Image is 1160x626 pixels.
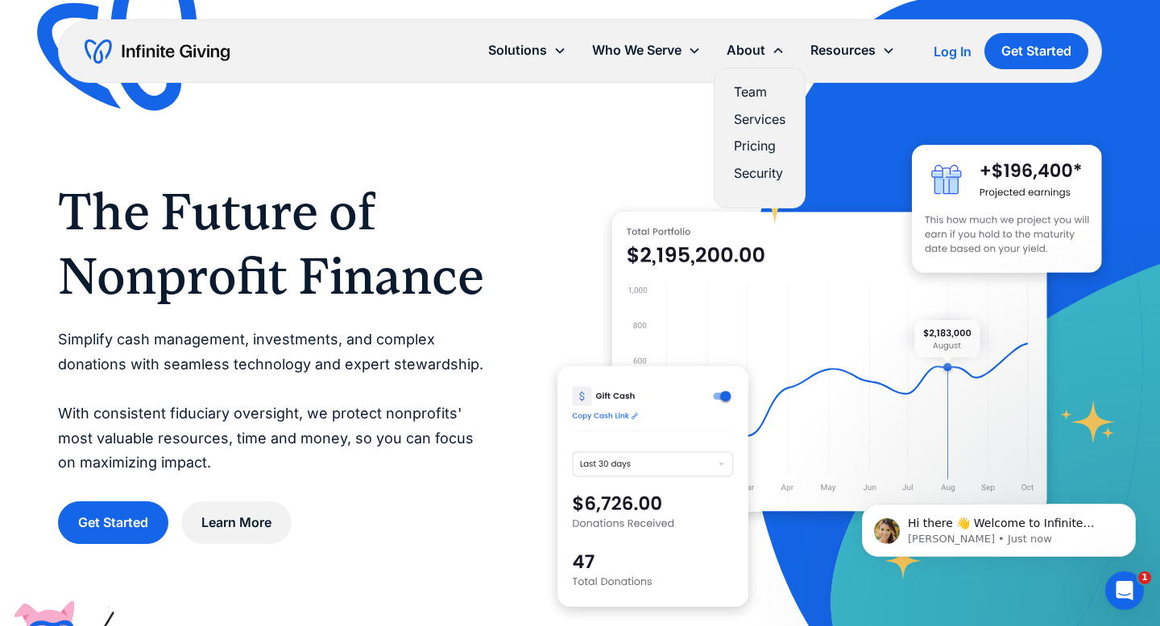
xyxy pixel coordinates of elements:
[181,501,292,544] a: Learn More
[714,68,806,208] nav: About
[734,135,785,157] a: Pricing
[934,45,971,58] div: Log In
[557,366,748,607] img: donation software for nonprofits
[838,470,1160,583] iframe: Intercom notifications message
[714,33,797,68] div: About
[612,212,1047,512] img: nonprofit donation platform
[934,42,971,61] a: Log In
[727,39,765,61] div: About
[58,179,493,308] h1: The Future of Nonprofit Finance
[734,81,785,103] a: Team
[475,33,579,68] div: Solutions
[984,33,1088,69] a: Get Started
[58,327,493,476] p: Simplify cash management, investments, and complex donations with seamless technology and expert ...
[810,39,876,61] div: Resources
[1061,401,1116,443] img: fundraising star
[592,39,681,61] div: Who We Serve
[579,33,714,68] div: Who We Serve
[734,163,785,184] a: Security
[488,39,547,61] div: Solutions
[797,33,908,68] div: Resources
[1138,571,1151,584] span: 1
[734,109,785,130] a: Services
[85,39,230,64] a: home
[1105,571,1144,610] iframe: Intercom live chat
[58,501,168,544] a: Get Started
